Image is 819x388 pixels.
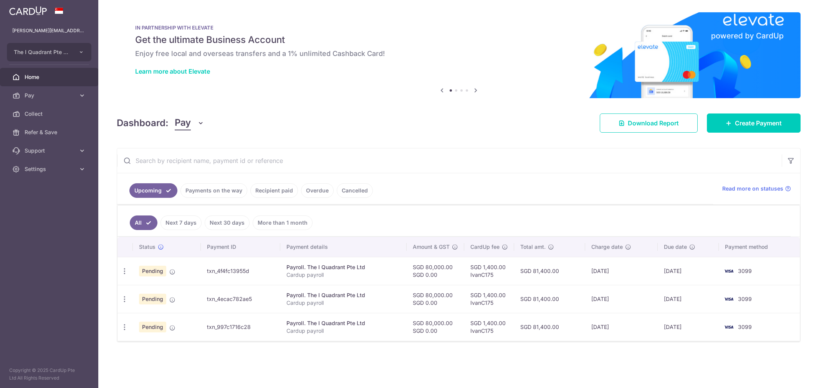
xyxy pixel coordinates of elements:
a: Upcoming [129,183,177,198]
a: Read more on statuses [722,185,791,192]
span: Settings [25,165,75,173]
button: Pay [175,116,204,130]
span: Amount & GST [413,243,450,251]
td: SGD 1,400.00 IvanC175 [464,285,514,313]
td: txn_4f4fc13955d [201,257,280,285]
span: 3099 [738,324,752,330]
span: 3099 [738,296,752,302]
td: SGD 80,000.00 SGD 0.00 [407,285,464,313]
td: [DATE] [658,257,718,285]
span: CardUp fee [470,243,500,251]
td: SGD 81,400.00 [514,257,585,285]
a: Cancelled [337,183,373,198]
a: Learn more about Elevate [135,67,210,75]
div: Payroll. The I Quadrant Pte Ltd [286,291,400,299]
img: Bank Card [721,294,736,304]
p: Cardup payroll [286,271,400,279]
a: Download Report [600,113,698,133]
span: Total amt. [520,243,546,251]
span: Support [25,147,75,155]
span: Collect [25,110,75,118]
img: Bank Card [721,266,736,276]
h6: Enjoy free local and overseas transfers and a 1% unlimited Cashback Card! [135,49,782,58]
td: [DATE] [658,285,718,313]
a: More than 1 month [253,215,313,230]
th: Payment method [719,237,800,257]
td: SGD 80,000.00 SGD 0.00 [407,257,464,285]
td: [DATE] [585,313,658,341]
span: Refer & Save [25,128,75,136]
button: The I Quadrant Pte Ltd [7,43,91,61]
td: [DATE] [658,313,718,341]
img: CardUp [9,6,47,15]
td: SGD 1,400.00 IvanC175 [464,257,514,285]
td: [DATE] [585,285,658,313]
iframe: Opens a widget where you can find more information [770,365,811,384]
a: Next 7 days [160,215,202,230]
span: Charge date [591,243,623,251]
p: Cardup payroll [286,327,400,335]
h4: Dashboard: [117,116,169,130]
a: Recipient paid [250,183,298,198]
input: Search by recipient name, payment id or reference [117,148,782,173]
span: The I Quadrant Pte Ltd [14,48,71,56]
h5: Get the ultimate Business Account [135,34,782,46]
a: Next 30 days [205,215,250,230]
span: Pending [139,322,166,332]
a: Create Payment [707,113,801,133]
p: Cardup payroll [286,299,400,307]
td: [DATE] [585,257,658,285]
a: Overdue [301,183,334,198]
p: IN PARTNERSHIP WITH ELEVATE [135,25,782,31]
img: Bank Card [721,322,736,332]
th: Payment details [280,237,407,257]
p: [PERSON_NAME][EMAIL_ADDRESS][DOMAIN_NAME] [12,27,86,35]
td: SGD 80,000.00 SGD 0.00 [407,313,464,341]
td: SGD 1,400.00 IvanC175 [464,313,514,341]
td: SGD 81,400.00 [514,285,585,313]
span: Due date [664,243,687,251]
span: Pay [175,116,191,130]
span: Pending [139,266,166,276]
td: SGD 81,400.00 [514,313,585,341]
th: Payment ID [201,237,280,257]
div: Payroll. The I Quadrant Pte Ltd [286,263,400,271]
div: Payroll. The I Quadrant Pte Ltd [286,319,400,327]
span: Read more on statuses [722,185,783,192]
td: txn_4ecac782ae5 [201,285,280,313]
span: Create Payment [735,118,782,128]
td: txn_997c1716c28 [201,313,280,341]
a: Payments on the way [180,183,247,198]
img: Renovation banner [117,12,801,98]
span: Home [25,73,75,81]
span: Pay [25,92,75,99]
span: Download Report [628,118,679,128]
a: All [130,215,157,230]
span: 3099 [738,268,752,274]
span: Pending [139,294,166,304]
span: Status [139,243,156,251]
